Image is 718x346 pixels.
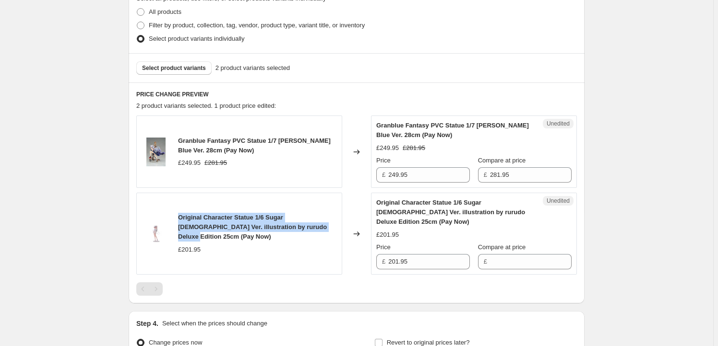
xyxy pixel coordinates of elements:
[142,64,206,72] span: Select product variants
[376,231,399,238] span: £201.95
[382,171,385,178] span: £
[547,120,570,127] span: Unedited
[484,171,487,178] span: £
[376,243,391,251] span: Price
[478,157,526,164] span: Compare at price
[178,246,201,253] span: £201.95
[478,243,526,251] span: Compare at price
[178,159,201,166] span: £249.95
[142,219,170,248] img: Original-Character-Statue-1-6-Sugar-Gospel-Ver-ill-1301_80x.jpg
[376,144,399,151] span: £249.95
[136,61,212,75] button: Select product variants
[382,258,385,265] span: £
[136,319,158,328] h2: Step 4.
[215,63,290,73] span: 2 product variants selected
[376,157,391,164] span: Price
[149,8,181,15] span: All products
[136,282,163,296] nav: Pagination
[142,138,170,166] img: Granblue-Fantasy-PVC-Statue-1-7-Silva-Gentian-Blue-0_80x.jpg
[178,214,327,240] span: Original Character Statue 1/6 Sugar [DEMOGRAPHIC_DATA] Ver. illustration by rurudo Deluxe Edition...
[136,102,276,109] span: 2 product variants selected. 1 product price edited:
[484,258,487,265] span: £
[376,199,525,225] span: Original Character Statue 1/6 Sugar [DEMOGRAPHIC_DATA] Ver. illustration by rurudo Deluxe Edition...
[387,339,470,346] span: Revert to original prices later?
[149,22,365,29] span: Filter by product, collection, tag, vendor, product type, variant title, or inventory
[547,197,570,205] span: Unedited
[149,35,244,42] span: Select product variants individually
[149,339,202,346] span: Change prices now
[403,144,425,151] span: £281.95
[376,122,529,138] span: Granblue Fantasy PVC Statue 1/7 [PERSON_NAME] Blue Ver. 28cm (Pay Now)
[136,91,577,98] h6: PRICE CHANGE PREVIEW
[204,159,227,166] span: £281.95
[162,319,267,328] p: Select when the prices should change
[178,137,331,154] span: Granblue Fantasy PVC Statue 1/7 [PERSON_NAME] Blue Ver. 28cm (Pay Now)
